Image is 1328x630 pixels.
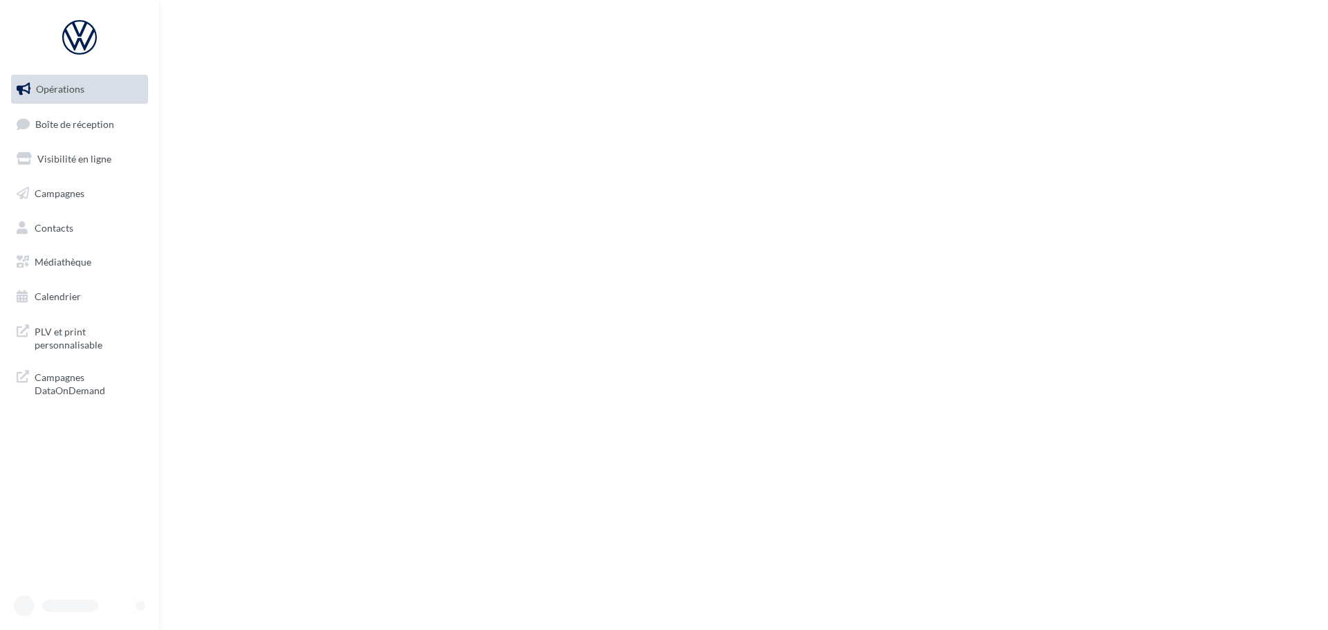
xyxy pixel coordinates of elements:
span: PLV et print personnalisable [35,322,142,352]
a: Visibilité en ligne [8,145,151,174]
a: Médiathèque [8,248,151,277]
span: Boîte de réception [35,118,114,129]
span: Visibilité en ligne [37,153,111,165]
a: Campagnes [8,179,151,208]
a: Calendrier [8,282,151,311]
span: Campagnes DataOnDemand [35,368,142,398]
a: PLV et print personnalisable [8,317,151,358]
a: Contacts [8,214,151,243]
span: Opérations [36,83,84,95]
span: Calendrier [35,290,81,302]
span: Contacts [35,221,73,233]
a: Boîte de réception [8,109,151,139]
a: Opérations [8,75,151,104]
span: Médiathèque [35,256,91,268]
a: Campagnes DataOnDemand [8,362,151,403]
span: Campagnes [35,187,84,199]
